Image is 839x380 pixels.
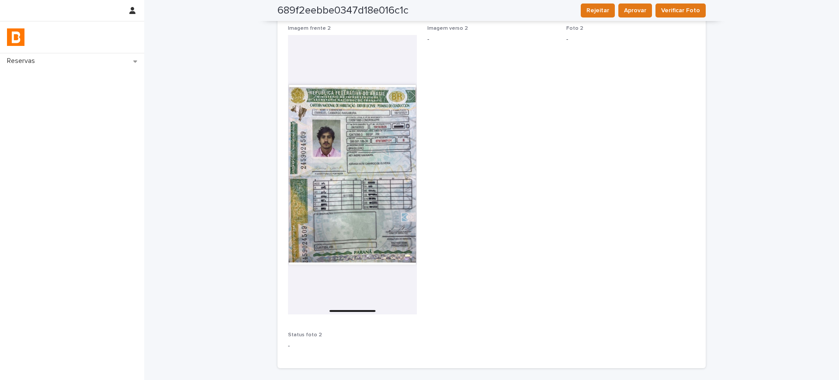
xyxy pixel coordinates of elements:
img: zVaNuJHRTjyIjT5M9Xd5 [7,28,24,46]
button: Rejeitar [581,3,615,17]
span: Status foto 2 [288,332,322,338]
p: - [427,35,556,44]
p: Reservas [3,57,42,65]
h2: 689f2eebbe0347d18e016c1c [277,4,409,17]
span: Verificar Foto [661,6,700,15]
p: - [566,35,695,44]
span: Aprovar [624,6,646,15]
span: Imagem verso 2 [427,26,468,31]
span: Foto 2 [566,26,583,31]
img: 7be3c8ba-7d95-47c1-848d-724b4c116742.jpeg [288,35,417,314]
span: Rejeitar [586,6,609,15]
span: Imagem frente 2 [288,26,331,31]
button: Aprovar [618,3,652,17]
button: Verificar Foto [655,3,706,17]
p: - [288,342,417,351]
